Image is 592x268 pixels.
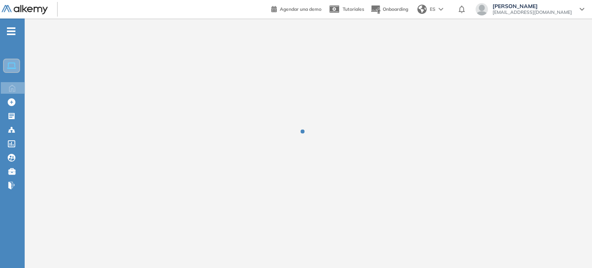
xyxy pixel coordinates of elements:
span: Agendar una demo [280,6,321,12]
span: Onboarding [383,6,408,12]
iframe: Chat Widget [553,231,592,268]
i: - [7,30,15,32]
span: ES [430,6,436,13]
span: [PERSON_NAME] [493,3,572,9]
span: Tutoriales [343,6,364,12]
img: Logo [2,5,48,15]
img: arrow [439,8,443,11]
span: [EMAIL_ADDRESS][DOMAIN_NAME] [493,9,572,15]
div: Widget de chat [553,231,592,268]
img: world [417,5,427,14]
a: Agendar una demo [271,4,321,13]
button: Onboarding [370,1,408,18]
